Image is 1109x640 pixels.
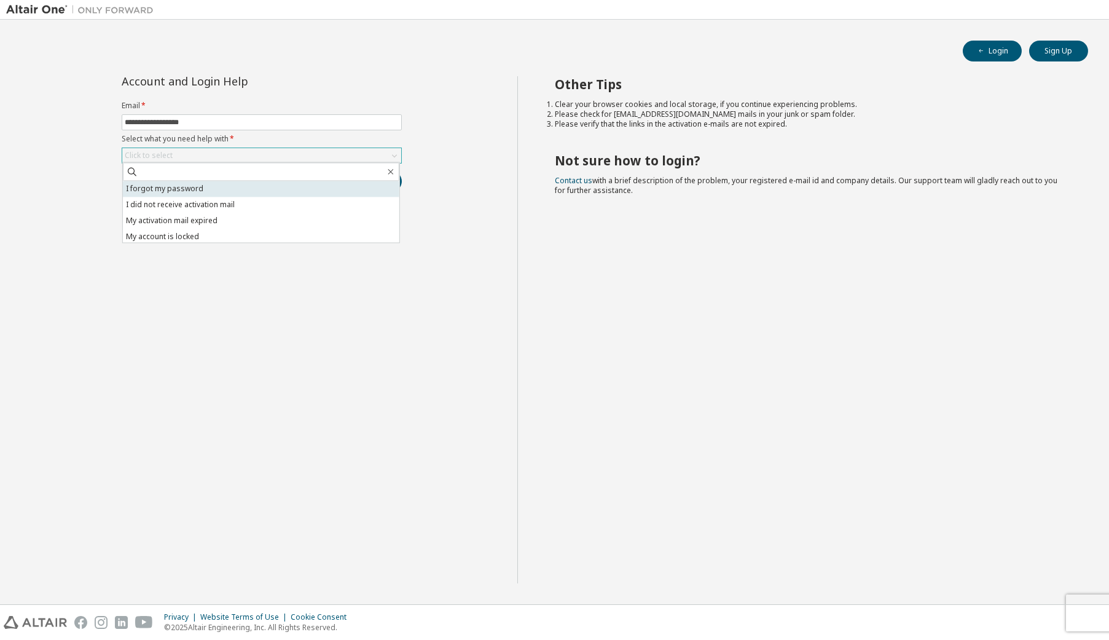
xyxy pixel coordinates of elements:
[122,148,401,163] div: Click to select
[135,616,153,629] img: youtube.svg
[115,616,128,629] img: linkedin.svg
[555,175,1057,196] span: with a brief description of the problem, your registered e-mail id and company details. Our suppo...
[122,101,402,111] label: Email
[164,622,354,633] p: © 2025 Altair Engineering, Inc. All Rights Reserved.
[555,76,1066,92] h2: Other Tips
[291,612,354,622] div: Cookie Consent
[95,616,108,629] img: instagram.svg
[125,151,173,160] div: Click to select
[74,616,87,629] img: facebook.svg
[555,152,1066,168] h2: Not sure how to login?
[6,4,160,16] img: Altair One
[1029,41,1088,61] button: Sign Up
[122,76,346,86] div: Account and Login Help
[555,119,1066,129] li: Please verify that the links in the activation e-mails are not expired.
[555,109,1066,119] li: Please check for [EMAIL_ADDRESS][DOMAIN_NAME] mails in your junk or spam folder.
[555,175,592,186] a: Contact us
[963,41,1022,61] button: Login
[122,134,402,144] label: Select what you need help with
[555,100,1066,109] li: Clear your browser cookies and local storage, if you continue experiencing problems.
[200,612,291,622] div: Website Terms of Use
[123,181,399,197] li: I forgot my password
[4,616,67,629] img: altair_logo.svg
[164,612,200,622] div: Privacy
